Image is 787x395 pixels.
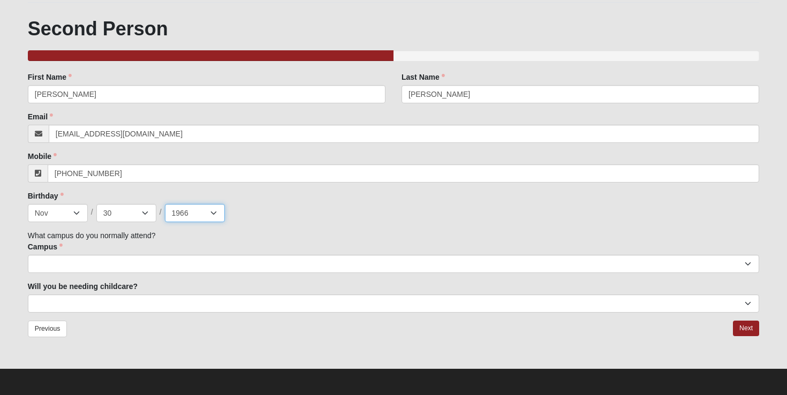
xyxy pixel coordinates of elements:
label: Mobile [28,151,57,162]
label: Campus [28,241,63,252]
h1: Second Person [28,17,760,40]
span: / [91,207,93,218]
a: Previous [28,321,67,337]
span: / [160,207,162,218]
div: What campus do you normally attend? [28,72,760,313]
label: First Name [28,72,72,82]
label: Email [28,111,53,122]
a: Next [733,321,759,336]
label: Will you be needing childcare? [28,281,138,292]
label: Birthday [28,191,64,201]
label: Last Name [402,72,445,82]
